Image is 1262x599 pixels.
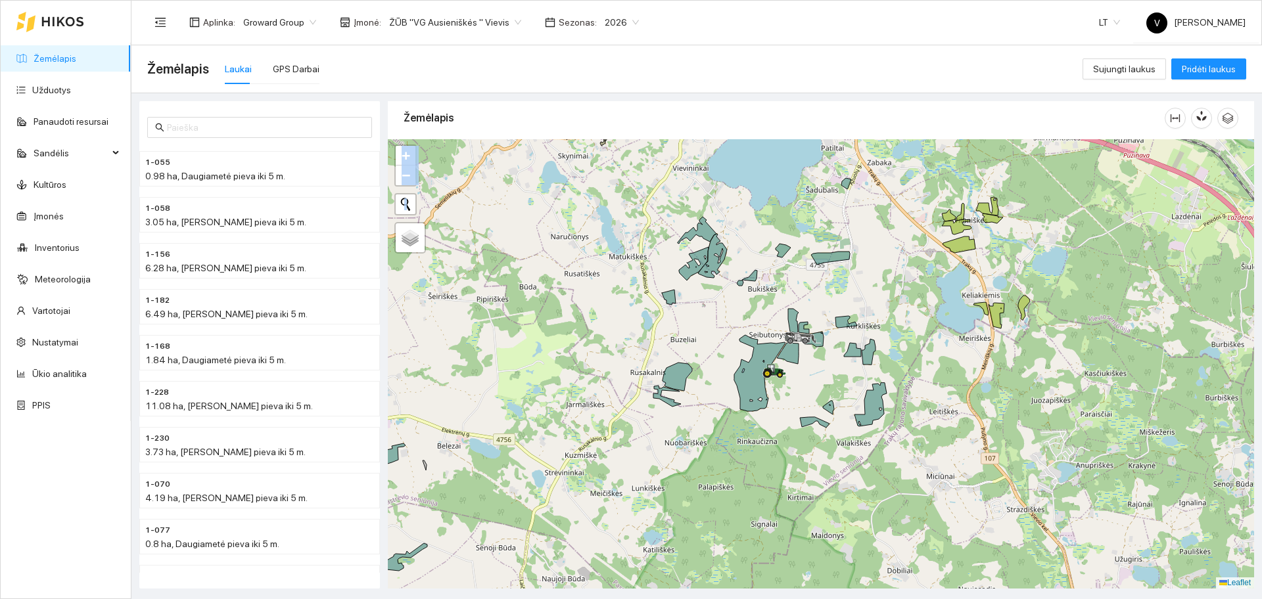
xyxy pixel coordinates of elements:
button: Pridėti laukus [1171,58,1246,79]
a: Užduotys [32,85,71,95]
span: V [1154,12,1160,33]
a: Zoom in [396,146,415,166]
span: 0.8 ha, Daugiametė pieva iki 5 m. [145,539,279,549]
span: ŽŪB "VG Ausieniškės " Vievis [389,12,521,32]
span: 3.73 ha, [PERSON_NAME] pieva iki 5 m. [145,447,306,457]
a: Leaflet [1219,578,1251,587]
span: 1-077 [145,524,170,537]
button: column-width [1165,108,1186,129]
span: 0.98 ha, Daugiametė pieva iki 5 m. [145,171,285,181]
span: 1-168 [145,340,170,353]
a: Layers [396,223,425,252]
a: Pridėti laukus [1171,64,1246,74]
a: Inventorius [35,242,80,253]
span: LT [1099,12,1120,32]
span: layout [189,17,200,28]
span: 2026 [605,12,639,32]
span: 1-228 [145,386,169,399]
span: 11.08 ha, [PERSON_NAME] pieva iki 5 m. [145,401,313,411]
span: calendar [545,17,555,28]
a: Zoom out [396,166,415,185]
a: Žemėlapis [34,53,76,64]
span: 6.49 ha, [PERSON_NAME] pieva iki 5 m. [145,309,308,319]
a: Ūkio analitika [32,368,87,379]
div: GPS Darbai [273,62,319,76]
span: 1-055 [145,156,170,169]
span: Sandėlis [34,140,108,166]
span: 1-182 [145,294,170,307]
button: Sujungti laukus [1083,58,1166,79]
span: Aplinka : [203,15,235,30]
span: Groward Group [243,12,316,32]
a: Meteorologija [35,274,91,284]
span: 4.19 ha, [PERSON_NAME] pieva iki 5 m. [145,493,308,503]
a: Kultūros [34,179,66,190]
span: − [402,167,410,183]
span: 1-230 [145,432,170,445]
span: menu-fold [154,16,166,28]
input: Paieška [167,120,364,135]
span: 1.84 ha, Daugiametė pieva iki 5 m. [145,355,286,365]
span: 6.28 ha, [PERSON_NAME] pieva iki 5 m. [145,263,306,273]
span: 3.05 ha, [PERSON_NAME] pieva iki 5 m. [145,217,306,227]
span: Įmonė : [354,15,381,30]
span: column-width [1165,113,1185,123]
span: search [155,123,164,132]
span: Žemėlapis [147,58,209,79]
span: 1-049 [145,570,170,583]
div: Laukai [225,62,252,76]
span: [PERSON_NAME] [1146,17,1246,28]
span: + [402,147,410,164]
div: Žemėlapis [404,99,1165,137]
a: Sujungti laukus [1083,64,1166,74]
button: menu-fold [147,9,174,35]
a: Panaudoti resursai [34,116,108,127]
a: PPIS [32,400,51,410]
span: Sujungti laukus [1093,62,1156,76]
span: 1-070 [145,478,170,491]
a: Nustatymai [32,337,78,347]
a: Vartotojai [32,305,70,316]
span: 1-058 [145,202,170,215]
span: 1-156 [145,248,170,261]
button: Initiate a new search [396,194,415,214]
span: Pridėti laukus [1182,62,1236,76]
a: Įmonės [34,211,64,221]
span: Sezonas : [559,15,597,30]
span: shop [340,17,350,28]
